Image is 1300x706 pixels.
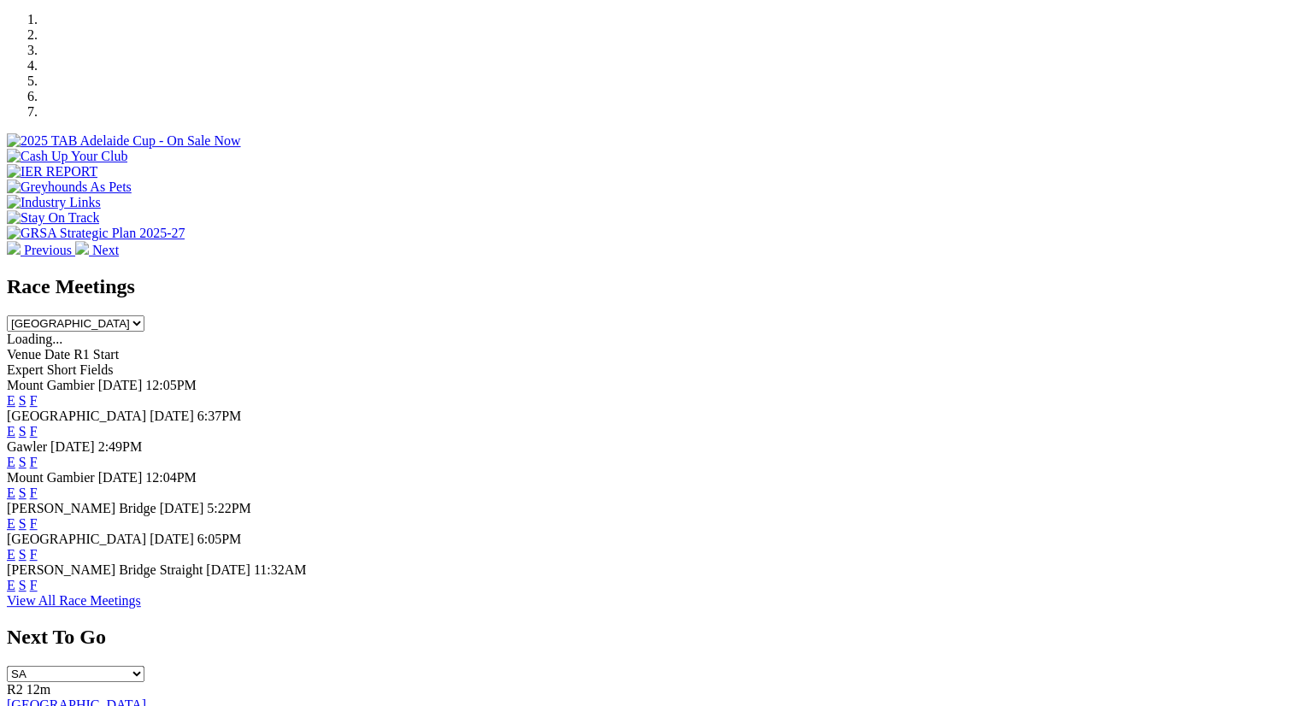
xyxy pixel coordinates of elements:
span: 6:37PM [197,409,242,423]
span: 5:22PM [207,501,251,515]
a: S [19,393,26,408]
span: Loading... [7,332,62,346]
a: Previous [7,243,75,257]
a: Next [75,243,119,257]
a: E [7,547,15,562]
span: Mount Gambier [7,470,95,485]
h2: Next To Go [7,626,1293,649]
a: S [19,516,26,531]
h2: Race Meetings [7,275,1293,298]
span: R1 Start [74,347,119,362]
a: F [30,455,38,469]
span: Fields [79,362,113,377]
span: 12:04PM [145,470,197,485]
a: E [7,455,15,469]
a: F [30,485,38,500]
span: [DATE] [206,562,250,577]
img: chevron-right-pager-white.svg [75,241,89,255]
a: S [19,578,26,592]
img: 2025 TAB Adelaide Cup - On Sale Now [7,133,241,149]
a: E [7,578,15,592]
img: Industry Links [7,195,101,210]
span: Venue [7,347,41,362]
span: [PERSON_NAME] Bridge [7,501,156,515]
img: GRSA Strategic Plan 2025-27 [7,226,185,241]
a: F [30,393,38,408]
span: 11:32AM [254,562,307,577]
a: F [30,578,38,592]
a: S [19,424,26,438]
span: [DATE] [150,409,194,423]
a: E [7,424,15,438]
img: chevron-left-pager-white.svg [7,241,21,255]
a: F [30,424,38,438]
img: Stay On Track [7,210,99,226]
span: 2:49PM [98,439,143,454]
span: [DATE] [160,501,204,515]
span: [GEOGRAPHIC_DATA] [7,532,146,546]
span: [DATE] [50,439,95,454]
img: IER REPORT [7,164,97,179]
span: R2 [7,682,23,697]
span: [DATE] [150,532,194,546]
a: S [19,455,26,469]
span: 6:05PM [197,532,242,546]
span: Previous [24,243,72,257]
span: Short [47,362,77,377]
a: S [19,485,26,500]
span: Gawler [7,439,47,454]
span: [DATE] [98,378,143,392]
span: [GEOGRAPHIC_DATA] [7,409,146,423]
img: Greyhounds As Pets [7,179,132,195]
span: Next [92,243,119,257]
a: F [30,547,38,562]
span: Date [44,347,70,362]
span: Expert [7,362,44,377]
img: Cash Up Your Club [7,149,127,164]
a: E [7,485,15,500]
a: S [19,547,26,562]
span: 12:05PM [145,378,197,392]
a: E [7,516,15,531]
span: Mount Gambier [7,378,95,392]
a: F [30,516,38,531]
a: E [7,393,15,408]
span: 12m [26,682,50,697]
a: View All Race Meetings [7,593,141,608]
span: [DATE] [98,470,143,485]
span: [PERSON_NAME] Bridge Straight [7,562,203,577]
